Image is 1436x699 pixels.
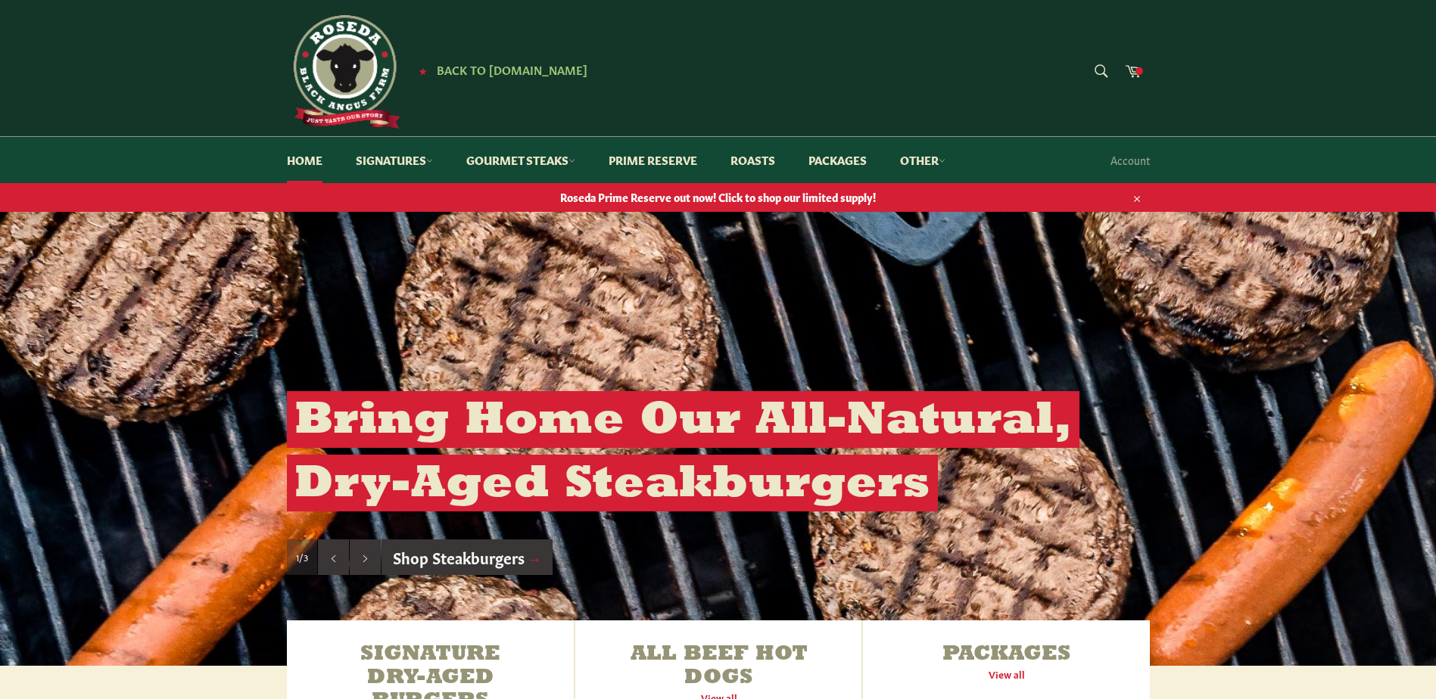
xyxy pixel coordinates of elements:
a: Account [1103,138,1157,182]
a: Packages [793,137,882,183]
span: 1/3 [296,551,308,564]
a: Other [885,137,961,183]
span: Back to [DOMAIN_NAME] [437,61,587,77]
a: Shop Steakburgers [382,539,553,576]
img: Roseda Beef [287,15,400,129]
a: Signatures [341,137,448,183]
div: Slide 1, current [287,539,317,576]
a: Roseda Prime Reserve out now! Click to shop our limited supply! [272,182,1165,212]
button: Previous slide [318,539,349,576]
a: Roasts [715,137,790,183]
span: → [527,546,542,567]
button: Next slide [350,539,381,576]
a: Home [272,137,338,183]
a: ★ Back to [DOMAIN_NAME] [411,64,587,76]
span: ★ [419,64,427,76]
h2: Bring Home Our All-Natural, Dry-Aged Steakburgers [287,391,1079,511]
a: Gourmet Steaks [451,137,590,183]
a: Prime Reserve [593,137,712,183]
span: Roseda Prime Reserve out now! Click to shop our limited supply! [272,190,1165,204]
